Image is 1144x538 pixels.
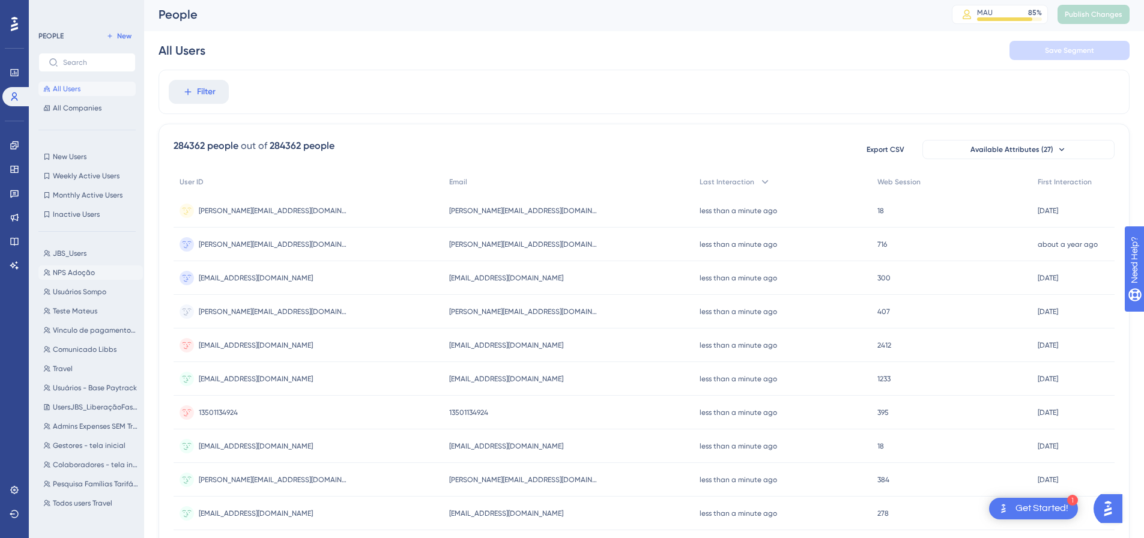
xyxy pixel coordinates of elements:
[1038,442,1058,450] time: [DATE]
[38,361,143,376] button: Travel
[977,8,993,17] div: MAU
[449,475,599,485] span: [PERSON_NAME][EMAIL_ADDRESS][DOMAIN_NAME]
[38,304,143,318] button: Teste Mateus
[867,145,904,154] span: Export CSV
[1045,46,1094,55] span: Save Segment
[855,140,915,159] button: Export CSV
[38,438,143,453] button: Gestores - tela inicial
[38,150,136,164] button: New Users
[1038,476,1058,484] time: [DATE]
[53,498,112,508] span: Todos users Travel
[877,273,891,283] span: 300
[53,249,86,258] span: JBS_Users
[449,177,467,187] span: Email
[700,274,777,282] time: less than a minute ago
[877,177,921,187] span: Web Session
[38,419,143,434] button: Admins Expenses SEM Travel
[169,80,229,104] button: Filter
[63,58,126,67] input: Search
[449,240,599,249] span: [PERSON_NAME][EMAIL_ADDRESS][DOMAIN_NAME]
[449,340,563,350] span: [EMAIL_ADDRESS][DOMAIN_NAME]
[53,171,120,181] span: Weekly Active Users
[877,408,889,417] span: 395
[53,84,80,94] span: All Users
[449,509,563,518] span: [EMAIL_ADDRESS][DOMAIN_NAME]
[270,139,334,153] div: 284362 people
[38,31,64,41] div: PEOPLE
[1038,177,1092,187] span: First Interaction
[449,408,488,417] span: 13501134924
[877,340,891,350] span: 2412
[199,509,313,518] span: [EMAIL_ADDRESS][DOMAIN_NAME]
[53,103,101,113] span: All Companies
[877,307,890,316] span: 407
[199,408,238,417] span: 13501134924
[877,441,884,451] span: 18
[199,240,349,249] span: [PERSON_NAME][EMAIL_ADDRESS][DOMAIN_NAME]
[159,42,205,59] div: All Users
[1058,5,1130,24] button: Publish Changes
[996,501,1011,516] img: launcher-image-alternative-text
[38,188,136,202] button: Monthly Active Users
[53,364,73,373] span: Travel
[53,306,97,316] span: Teste Mateus
[1038,240,1098,249] time: about a year ago
[1009,41,1130,60] button: Save Segment
[199,475,349,485] span: [PERSON_NAME][EMAIL_ADDRESS][DOMAIN_NAME]
[53,152,86,162] span: New Users
[877,475,889,485] span: 384
[1015,502,1068,515] div: Get Started!
[199,374,313,384] span: [EMAIL_ADDRESS][DOMAIN_NAME]
[877,374,891,384] span: 1233
[1038,341,1058,349] time: [DATE]
[449,273,563,283] span: [EMAIL_ADDRESS][DOMAIN_NAME]
[53,345,117,354] span: Comunicado Libbs
[38,323,143,337] button: Vínculo de pagamentos aos fornecedores (4 contas -admin)
[199,340,313,350] span: [EMAIL_ADDRESS][DOMAIN_NAME]
[700,177,754,187] span: Last Interaction
[53,268,95,277] span: NPS Adoção
[28,3,75,17] span: Need Help?
[38,381,143,395] button: Usuários - Base Paytrack
[180,177,204,187] span: User ID
[1038,207,1058,215] time: [DATE]
[38,82,136,96] button: All Users
[53,190,123,200] span: Monthly Active Users
[877,206,884,216] span: 18
[38,477,143,491] button: Pesquisa Famílias Tarifárias
[1094,491,1130,527] iframe: UserGuiding AI Assistant Launcher
[700,207,777,215] time: less than a minute ago
[877,509,889,518] span: 278
[197,85,216,99] span: Filter
[970,145,1053,154] span: Available Attributes (27)
[700,341,777,349] time: less than a minute ago
[199,441,313,451] span: [EMAIL_ADDRESS][DOMAIN_NAME]
[53,287,106,297] span: Usuários Sompo
[449,441,563,451] span: [EMAIL_ADDRESS][DOMAIN_NAME]
[989,498,1078,519] div: Open Get Started! checklist, remaining modules: 1
[1028,8,1042,17] div: 85 %
[38,400,143,414] button: UsersJBS_LiberaçãoFase1
[1038,375,1058,383] time: [DATE]
[53,441,126,450] span: Gestores - tela inicial
[449,374,563,384] span: [EMAIL_ADDRESS][DOMAIN_NAME]
[1067,495,1078,506] div: 1
[700,307,777,316] time: less than a minute ago
[449,307,599,316] span: [PERSON_NAME][EMAIL_ADDRESS][DOMAIN_NAME]
[1038,274,1058,282] time: [DATE]
[700,408,777,417] time: less than a minute ago
[449,206,599,216] span: [PERSON_NAME][EMAIL_ADDRESS][DOMAIN_NAME]
[38,496,143,510] button: Todos users Travel
[199,273,313,283] span: [EMAIL_ADDRESS][DOMAIN_NAME]
[700,240,777,249] time: less than a minute ago
[1038,307,1058,316] time: [DATE]
[38,207,136,222] button: Inactive Users
[38,342,143,357] button: Comunicado Libbs
[53,422,138,431] span: Admins Expenses SEM Travel
[53,479,138,489] span: Pesquisa Famílias Tarifárias
[53,210,100,219] span: Inactive Users
[700,476,777,484] time: less than a minute ago
[38,265,143,280] button: NPS Adoção
[38,246,143,261] button: JBS_Users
